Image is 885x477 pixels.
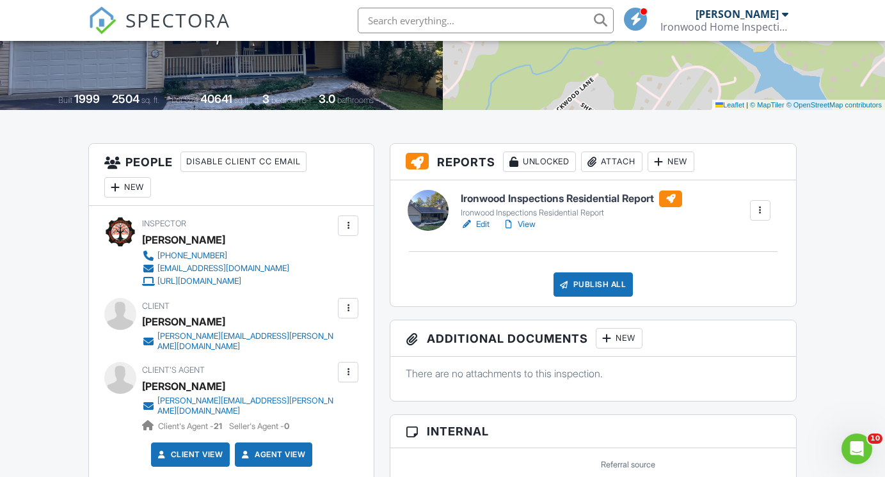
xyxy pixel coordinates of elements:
input: Search everything... [358,8,614,33]
span: sq.ft. [234,95,250,105]
div: 40641 [200,92,232,106]
a: [PHONE_NUMBER] [142,249,289,262]
a: © MapTiler [750,101,785,109]
span: Lot Size [171,95,198,105]
div: New [104,177,151,198]
a: [PERSON_NAME][EMAIL_ADDRESS][PERSON_NAME][DOMAIN_NAME] [142,331,335,352]
a: View [502,218,536,231]
div: Disable Client CC Email [180,152,307,172]
div: Attach [581,152,642,172]
h3: Reports [390,144,795,180]
div: 3 [262,92,269,106]
span: 10 [868,434,882,444]
div: [PERSON_NAME] [142,312,225,331]
h6: Ironwood Inspections Residential Report [461,191,682,207]
h3: People [89,144,374,206]
div: [PERSON_NAME][EMAIL_ADDRESS][PERSON_NAME][DOMAIN_NAME] [157,331,335,352]
span: bedrooms [271,95,307,105]
div: Unlocked [503,152,576,172]
div: New [596,328,642,348]
label: Referral source [601,459,655,471]
a: Client View [155,448,223,461]
div: Publish All [554,272,634,297]
a: SPECTORA [88,17,230,44]
a: [PERSON_NAME][EMAIL_ADDRESS][PERSON_NAME][DOMAIN_NAME] [142,396,335,416]
div: [PHONE_NUMBER] [157,251,227,261]
div: [PERSON_NAME] [696,8,779,20]
div: [PERSON_NAME] [142,230,225,249]
a: Edit [461,218,490,231]
div: 3.0 [319,92,335,106]
h3: Additional Documents [390,320,795,357]
span: bathrooms [337,95,374,105]
span: | [746,101,748,109]
div: [EMAIL_ADDRESS][DOMAIN_NAME] [157,263,289,274]
div: [PERSON_NAME][EMAIL_ADDRESS][PERSON_NAME][DOMAIN_NAME] [157,396,335,416]
span: Client's Agent - [158,421,224,431]
a: [URL][DOMAIN_NAME] [142,275,289,288]
iframe: Intercom live chat [841,434,872,464]
div: [URL][DOMAIN_NAME] [157,276,241,286]
span: Client's Agent [142,365,205,375]
a: [PERSON_NAME] [142,377,225,396]
strong: 0 [284,421,289,431]
a: [EMAIL_ADDRESS][DOMAIN_NAME] [142,262,289,275]
a: © OpenStreetMap contributors [786,101,882,109]
span: Built [58,95,72,105]
a: Ironwood Inspections Residential Report Ironwood Inspections Residential Report [461,191,682,219]
span: SPECTORA [125,6,230,33]
p: There are no attachments to this inspection. [406,366,780,380]
strong: 21 [214,421,222,431]
div: Ironwood Home Inspections [660,20,788,33]
div: New [648,152,694,172]
span: Seller's Agent - [229,421,289,431]
div: Ironwood Inspections Residential Report [461,208,682,218]
span: Inspector [142,219,186,228]
div: 1999 [74,92,100,106]
span: sq. ft. [141,95,159,105]
a: Agent View [239,448,305,461]
div: 2504 [112,92,140,106]
img: The Best Home Inspection Software - Spectora [88,6,116,35]
h3: Internal [390,415,795,448]
a: Leaflet [715,101,744,109]
span: Client [142,301,170,311]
